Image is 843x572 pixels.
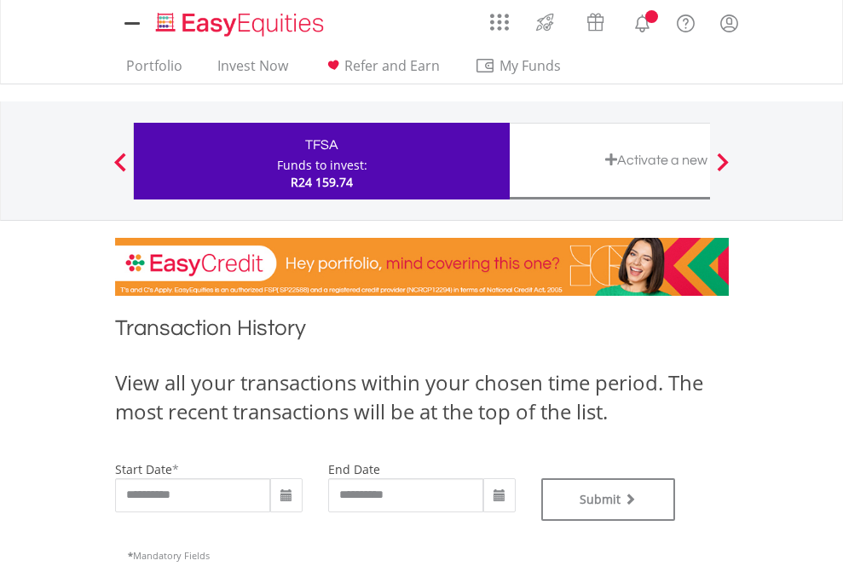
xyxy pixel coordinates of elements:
[581,9,609,36] img: vouchers-v2.svg
[115,461,172,477] label: start date
[570,4,621,36] a: Vouchers
[149,4,331,38] a: Home page
[490,13,509,32] img: grid-menu-icon.svg
[621,4,664,38] a: Notifications
[707,4,751,42] a: My Profile
[115,368,729,427] div: View all your transactions within your chosen time period. The most recent transactions will be a...
[153,10,331,38] img: EasyEquities_Logo.png
[479,4,520,32] a: AppsGrid
[128,549,210,562] span: Mandatory Fields
[541,478,676,521] button: Submit
[475,55,586,77] span: My Funds
[291,174,353,190] span: R24 159.74
[316,57,447,84] a: Refer and Earn
[144,133,499,157] div: TFSA
[115,313,729,351] h1: Transaction History
[277,157,367,174] div: Funds to invest:
[119,57,189,84] a: Portfolio
[115,238,729,296] img: EasyCredit Promotion Banner
[211,57,295,84] a: Invest Now
[531,9,559,36] img: thrive-v2.svg
[328,461,380,477] label: end date
[664,4,707,38] a: FAQ's and Support
[344,56,440,75] span: Refer and Earn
